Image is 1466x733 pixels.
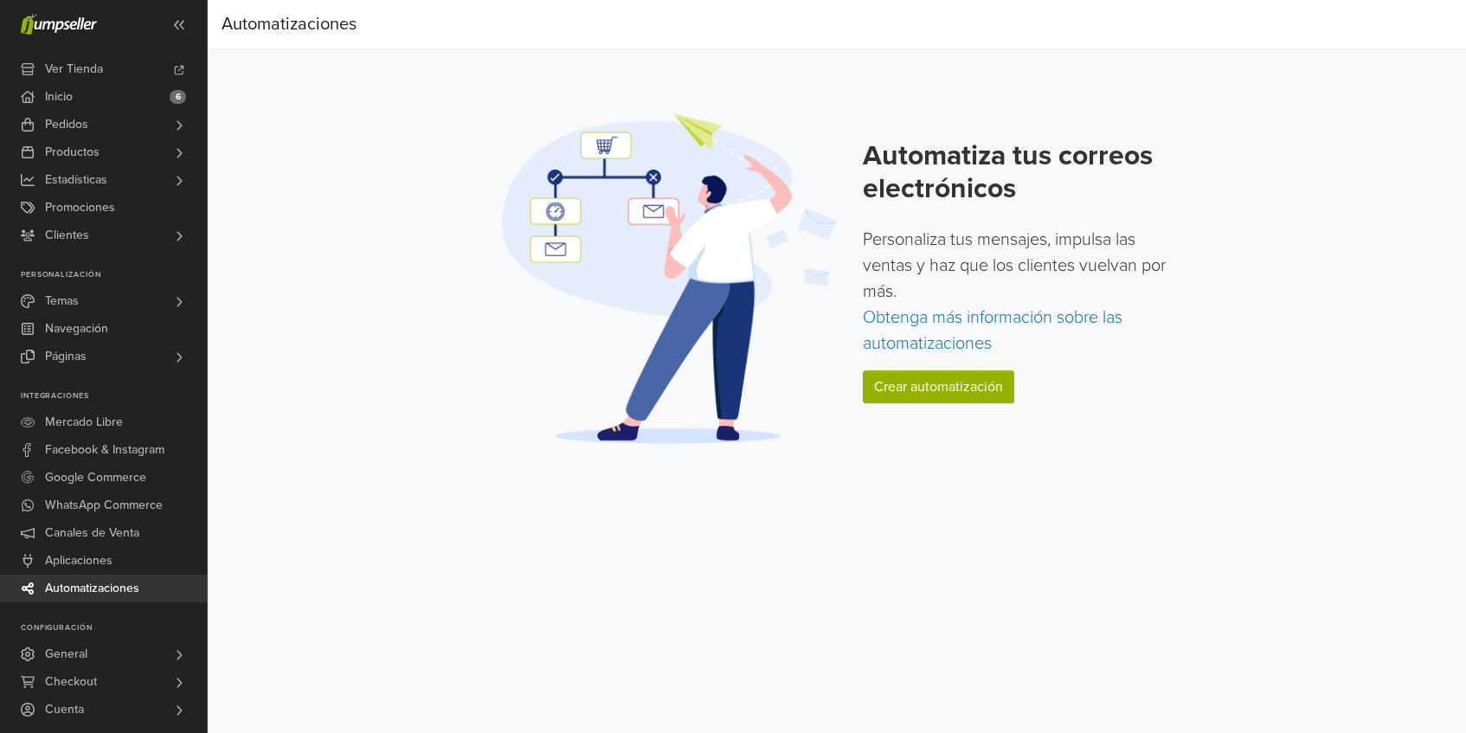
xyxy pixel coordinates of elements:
[45,640,87,668] span: General
[496,112,842,445] img: Automation
[45,547,113,575] span: Aplicaciones
[45,315,108,343] span: Navegación
[170,90,186,104] span: 6
[45,287,79,315] span: Temas
[21,270,207,280] p: Personalización
[45,111,88,138] span: Pedidos
[45,343,87,370] span: Páginas
[863,227,1179,357] p: Personaliza tus mensajes, impulsa las ventas y haz que los clientes vuelvan por más.
[45,492,163,519] span: WhatsApp Commerce
[863,370,1014,403] a: Crear automatización
[45,138,100,166] span: Productos
[21,623,207,633] p: Configuración
[45,166,107,194] span: Estadísticas
[45,222,89,249] span: Clientes
[45,575,139,602] span: Automatizaciones
[45,668,97,696] span: Checkout
[45,696,84,723] span: Cuenta
[45,436,164,464] span: Facebook & Instagram
[45,55,103,83] span: Ver Tienda
[45,464,146,492] span: Google Commerce
[45,408,123,436] span: Mercado Libre
[21,391,207,402] p: Integraciones
[863,139,1179,206] h2: Automatiza tus correos electrónicos
[45,83,73,111] span: Inicio
[45,194,115,222] span: Promociones
[45,519,139,547] span: Canales de Venta
[222,7,357,42] div: Automatizaciones
[863,307,1122,354] a: Obtenga más información sobre las automatizaciones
